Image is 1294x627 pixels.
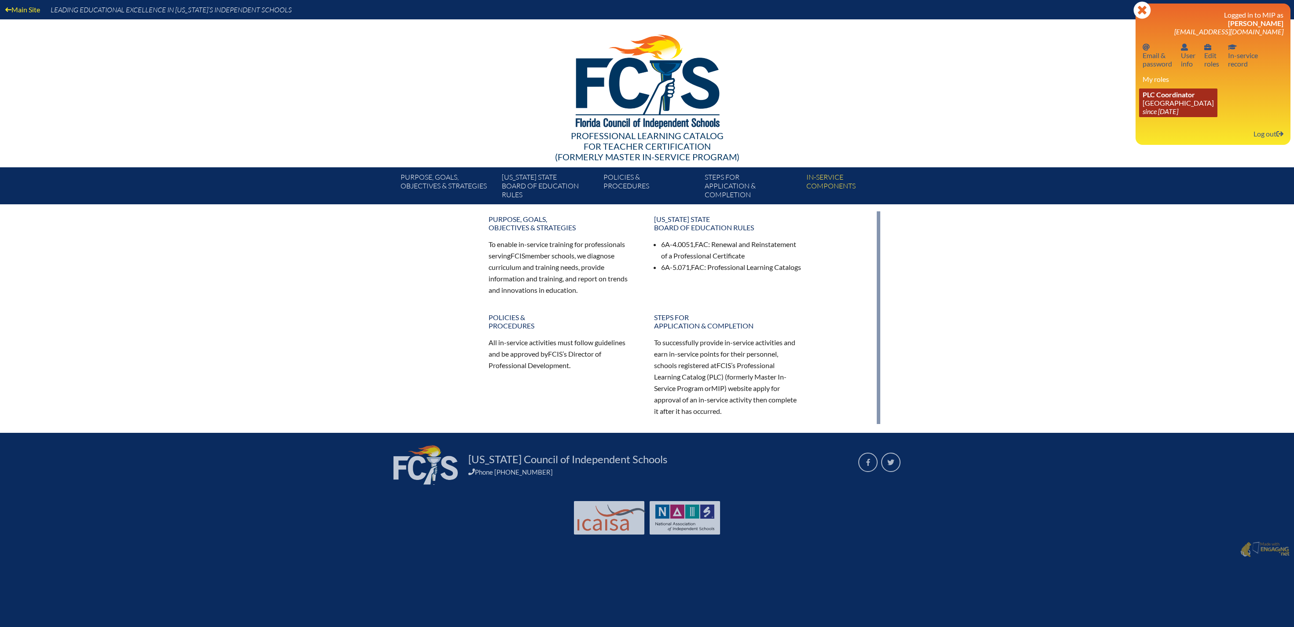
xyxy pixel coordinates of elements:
[1139,41,1176,70] a: Email passwordEmail &password
[1276,130,1283,137] svg: Log out
[1250,128,1287,140] a: Log outLog out
[654,337,802,417] p: To successfully provide in-service activities and earn in-service points for their personnel, sch...
[1228,19,1283,27] span: [PERSON_NAME]
[600,171,701,204] a: Policies &Procedures
[1224,41,1261,70] a: In-service recordIn-servicerecord
[691,263,704,271] span: FAC
[1181,44,1188,51] svg: User info
[711,384,724,392] span: MIP
[393,130,901,162] div: Professional Learning Catalog (formerly Master In-service Program)
[1260,546,1290,557] img: Engaging - Bring it online
[489,337,636,371] p: All in-service activities must follow guidelines and be approved by ’s Director of Professional D...
[468,468,848,476] div: Phone [PHONE_NUMBER]
[1133,1,1151,19] svg: Close
[577,505,645,531] img: Int'l Council Advancing Independent School Accreditation logo
[556,19,738,140] img: FCISlogo221.eps
[1143,11,1283,36] h3: Logged in to MIP as
[1204,44,1211,51] svg: User info
[1143,107,1178,115] i: since [DATE]
[1143,75,1283,83] h3: My roles
[803,171,904,204] a: In-servicecomponents
[1201,41,1223,70] a: User infoEditroles
[465,452,671,466] a: [US_STATE] Council of Independent Schools
[498,171,599,204] a: [US_STATE] StateBoard of Education rules
[1139,89,1217,117] a: PLC Coordinator [GEOGRAPHIC_DATA] since [DATE]
[397,171,498,204] a: Purpose, goals,objectives & strategies
[661,239,802,262] li: 6A-4.0051, : Renewal and Reinstatement of a Professional Certificate
[1177,41,1199,70] a: User infoUserinfo
[649,211,807,235] a: [US_STATE] StateBoard of Education rules
[1174,27,1283,36] span: [EMAIL_ADDRESS][DOMAIN_NAME]
[1237,540,1293,560] a: Made with
[1228,44,1237,51] svg: In-service record
[483,310,642,333] a: Policies &Procedures
[1252,542,1261,554] img: Engaging - Bring it online
[1240,542,1251,557] img: Engaging - Bring it online
[1143,44,1150,51] svg: Email password
[483,211,642,235] a: Purpose, goals,objectives & strategies
[695,240,708,248] span: FAC
[717,361,731,369] span: FCIS
[655,505,714,531] img: NAIS Logo
[584,141,711,151] span: for Teacher Certification
[1143,90,1195,99] span: PLC Coordinator
[649,310,807,333] a: Steps forapplication & completion
[661,262,802,273] li: 6A-5.071, : Professional Learning Catalogs
[701,171,802,204] a: Steps forapplication & completion
[1260,542,1290,558] p: Made with
[489,239,636,295] p: To enable in-service training for professionals serving member schools, we diagnose curriculum an...
[393,445,458,485] img: FCIS_logo_white
[511,251,525,260] span: FCIS
[548,350,562,358] span: FCIS
[2,4,44,15] a: Main Site
[709,373,721,381] span: PLC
